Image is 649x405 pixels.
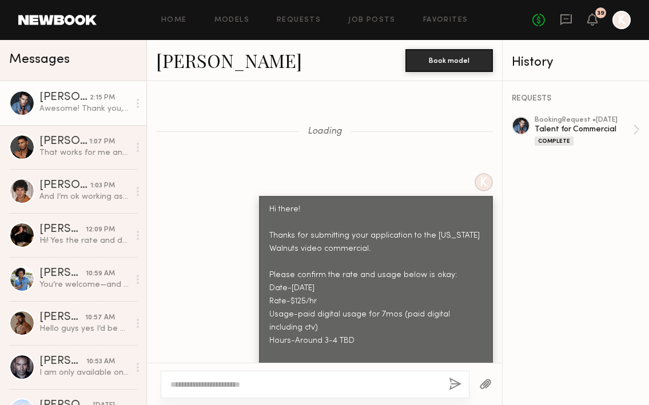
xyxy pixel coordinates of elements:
div: 10:59 AM [86,268,115,279]
div: I am only available on the 10th because I have a flight leaving out of LAX at 11:50pm But yes the... [39,367,129,378]
div: Complete [535,137,574,146]
div: 10:57 AM [85,312,115,323]
div: And I’m ok working as a local [39,191,129,202]
div: Hello guys yes I’d be available and able to work as local. [39,323,129,334]
div: Hi! Yes the rate and dates work. [39,235,129,246]
div: 1:03 PM [90,181,115,191]
div: 1:07 PM [89,137,115,147]
a: Home [161,17,187,24]
div: [PERSON_NAME] [39,224,86,235]
a: Job Posts [348,17,396,24]
div: Awesome! Thank you, I am medium for pants and shirts [39,103,129,114]
div: 10:53 AM [86,356,115,367]
a: bookingRequest •[DATE]Talent for CommercialComplete [535,117,640,146]
a: K [612,11,631,29]
div: [PERSON_NAME] [39,356,86,367]
span: Messages [9,53,70,66]
div: History [512,56,640,69]
div: Talent for Commercial [535,124,633,135]
div: [PERSON_NAME] [39,312,85,323]
button: Book model [405,49,493,72]
div: [PERSON_NAME] [39,180,90,191]
a: Book model [405,55,493,65]
div: That works for me and I’m available. Thanks! [39,147,129,158]
div: [PERSON_NAME] [39,136,89,147]
div: [PERSON_NAME] [39,92,90,103]
div: 39 [597,10,604,17]
a: [PERSON_NAME] [156,48,302,73]
span: Loading [308,127,342,137]
div: [PERSON_NAME] [39,268,86,279]
div: You’re welcome—and thank you! [39,279,129,290]
a: Requests [277,17,321,24]
a: Models [214,17,249,24]
div: REQUESTS [512,95,640,103]
a: Favorites [423,17,468,24]
div: 12:09 PM [86,224,115,235]
div: booking Request • [DATE] [535,117,633,124]
div: 2:15 PM [90,93,115,103]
